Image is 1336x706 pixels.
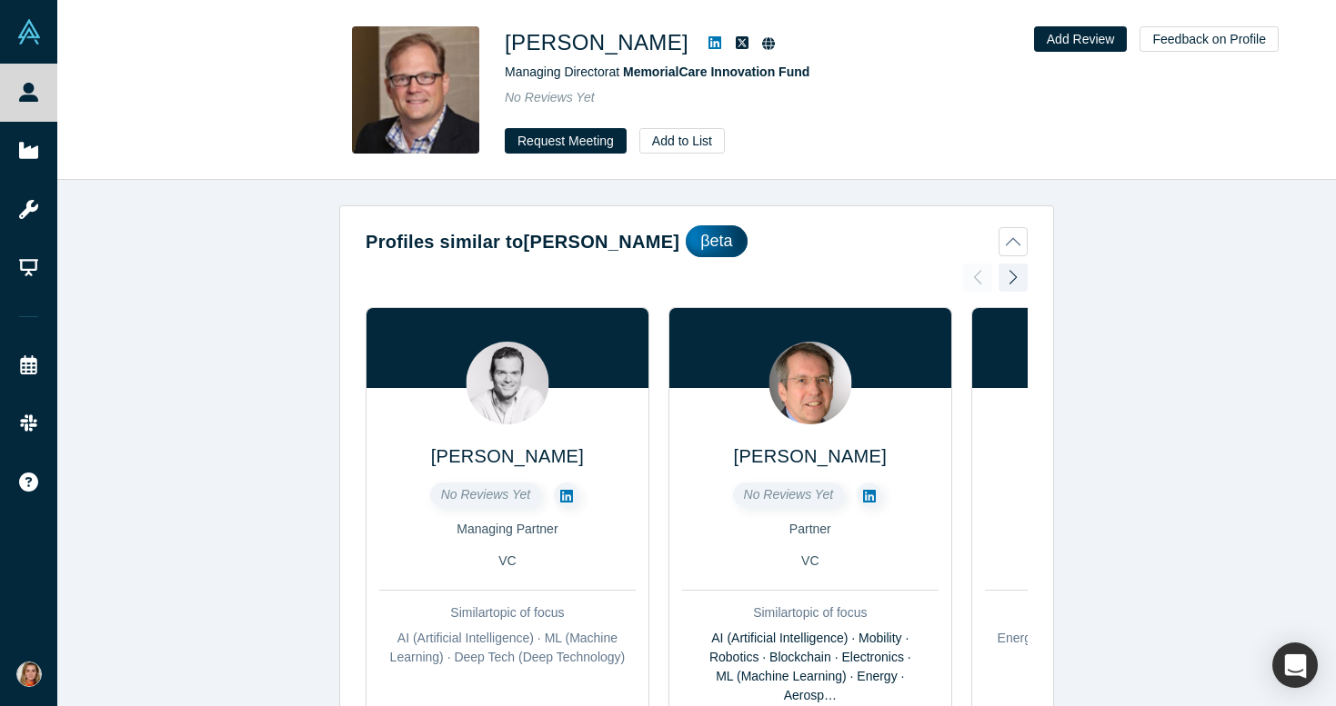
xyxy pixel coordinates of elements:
div: Similar topic of focus [682,603,939,622]
img: Nadav Zafrir's Profile Image [466,342,548,424]
div: VC [985,552,1241,571]
h1: [PERSON_NAME] [505,26,688,59]
img: Andreas Gall's Profile Image [768,342,851,424]
img: Gulin Yilmaz's Account [16,661,42,687]
span: No Reviews Yet [441,487,531,502]
span: Energy · CleanTech (Clean Technology) · Deep Tech (Deep Technology) [998,631,1229,664]
div: AI (Artificial Intelligence) · Mobility · Robotics · Blockchain · Electronics · ML (Machine Learn... [682,629,939,705]
span: AI (Artificial Intelligence) · ML (Machine Learning) · Deep Tech (Deep Technology) [390,631,626,664]
div: βeta [686,225,747,257]
button: Add Review [1034,26,1128,52]
a: [PERSON_NAME] [431,446,584,466]
span: Managing Director at [505,65,809,79]
span: Partner [789,522,831,536]
a: MemorialCare Innovation Fund [623,65,809,79]
div: Similar topic of focus [379,603,636,622]
span: No Reviews Yet [744,487,834,502]
a: [PERSON_NAME] [734,446,887,466]
div: VC [682,552,939,571]
span: No Reviews Yet [505,90,595,104]
button: Request Meeting [505,128,627,154]
div: Similar topic of focus [985,603,1241,622]
img: Caleb Winder's Profile Image [352,26,479,154]
button: Profiles similar to[PERSON_NAME]βeta [366,225,1028,257]
div: VC [379,552,636,571]
button: Feedback on Profile [1140,26,1279,52]
h2: Profiles similar to [PERSON_NAME] [366,228,679,255]
button: Add to List [639,128,725,154]
span: Managing Partner [457,522,558,536]
img: Alchemist Vault Logo [16,19,42,45]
